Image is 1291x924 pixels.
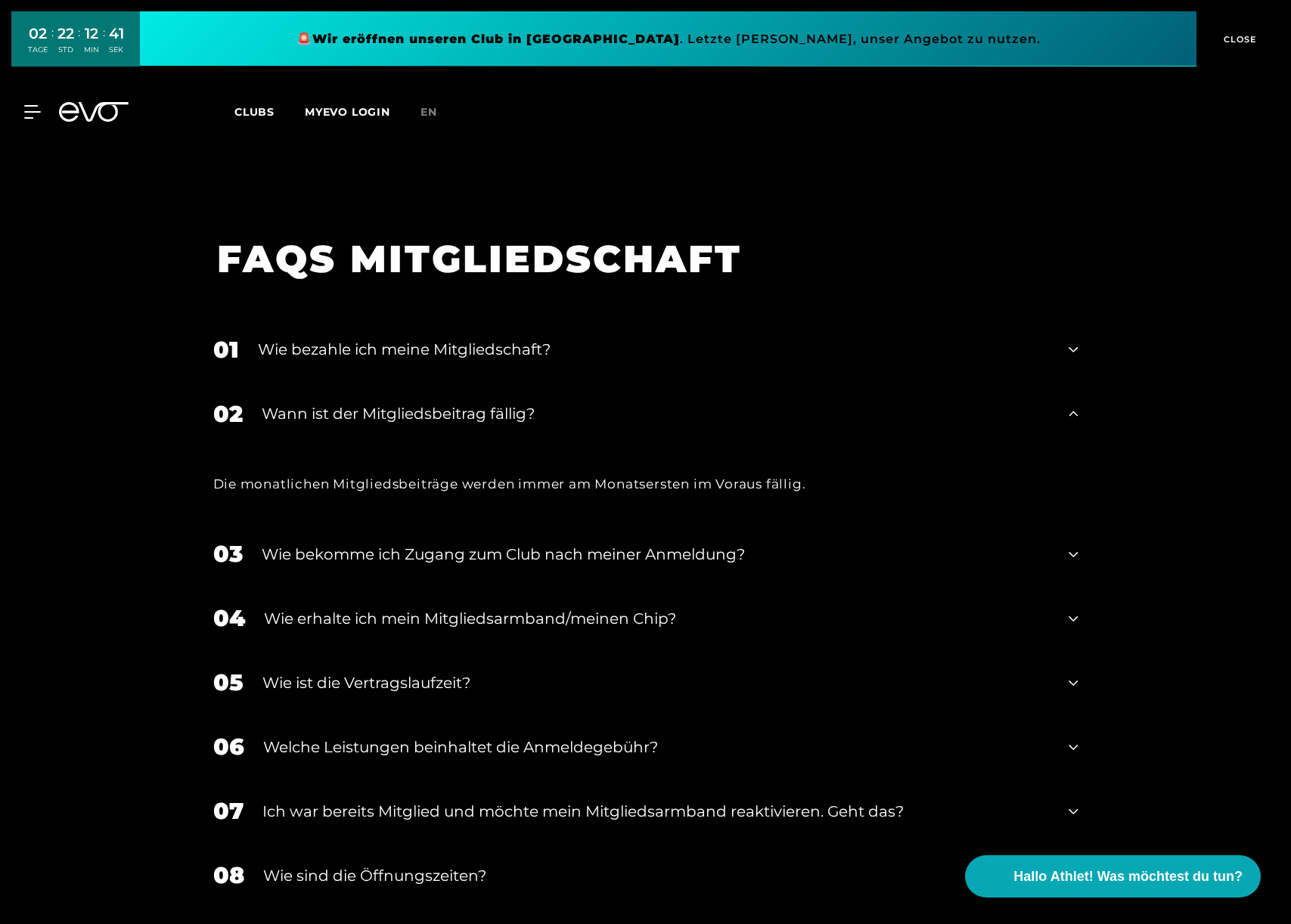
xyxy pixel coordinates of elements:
[213,665,244,699] div: 05
[421,105,437,119] span: en
[84,45,99,55] div: MIN
[213,794,244,828] div: 07
[305,105,390,119] a: MYEVO LOGIN
[217,234,1056,284] h1: FAQS MITGLIEDSCHAFT
[1220,33,1257,46] span: CLOSE
[264,607,1050,630] div: Wie erhalte ich mein Mitgliedsarmband/meinen Chip?
[421,104,455,121] a: en
[213,397,243,431] div: 02
[262,543,1050,566] div: Wie bekomme ich Zugang zum Club nach meiner Anmeldung?
[234,105,275,119] span: Clubs
[213,858,244,892] div: 08
[258,338,1050,361] div: Wie bezahle ich meine Mitgliedschaft?
[262,402,1050,425] div: Wann ist der Mitgliedsbeitrag fällig?
[78,24,80,64] div: :
[213,472,1078,496] div: Die monatlichen Mitgliedsbeiträge werden immer am Monatsersten im Voraus fällig.
[213,333,239,367] div: 01
[109,23,124,45] div: 41
[109,45,124,55] div: SEK
[57,23,74,45] div: 22
[57,45,74,55] div: STD
[103,24,105,64] div: :
[263,864,1050,887] div: Wie sind die Öffnungszeiten?
[51,24,54,64] div: :
[213,601,245,635] div: 04
[965,855,1261,898] button: Hallo Athlet! Was möchtest du tun?
[262,671,1050,694] div: Wie ist die Vertragslaufzeit?
[213,537,243,571] div: 03
[213,730,244,764] div: 06
[28,23,48,45] div: 02
[1196,11,1280,67] button: CLOSE
[1013,867,1243,887] span: Hallo Athlet! Was möchtest du tun?
[262,800,1050,823] div: Ich war bereits Mitglied und möchte mein Mitgliedsarmband reaktivieren. Geht das?
[234,104,305,119] a: Clubs
[84,23,99,45] div: 12
[28,45,48,55] div: TAGE
[263,736,1050,758] div: Welche Leistungen beinhaltet die Anmeldegebühr?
